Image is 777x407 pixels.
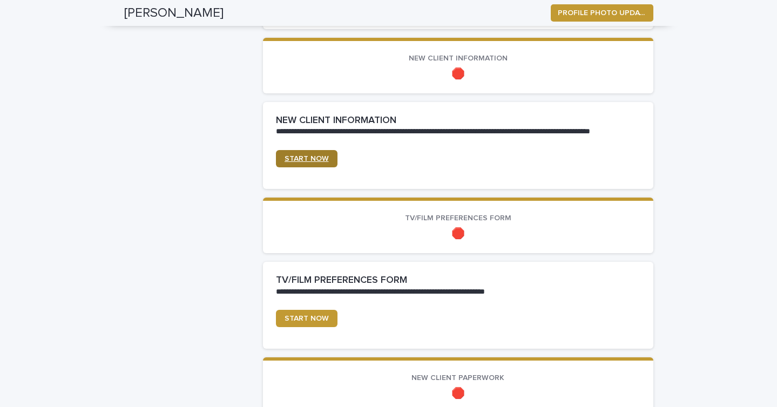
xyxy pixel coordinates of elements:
[411,374,504,382] span: NEW CLIENT PAPERWORK
[276,227,640,240] p: 🛑
[551,4,653,22] button: PROFILE PHOTO UPDATE
[276,275,407,287] h2: TV/FILM PREFERENCES FORM
[276,115,396,127] h2: NEW CLIENT INFORMATION
[276,310,337,327] a: START NOW
[276,67,640,80] p: 🛑
[405,214,511,222] span: TV/FILM PREFERENCES FORM
[124,5,224,21] h2: [PERSON_NAME]
[409,55,508,62] span: NEW CLIENT INFORMATION
[285,315,329,322] span: START NOW
[276,150,337,167] a: START NOW
[276,387,640,400] p: 🛑
[558,8,646,18] span: PROFILE PHOTO UPDATE
[285,155,329,162] span: START NOW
